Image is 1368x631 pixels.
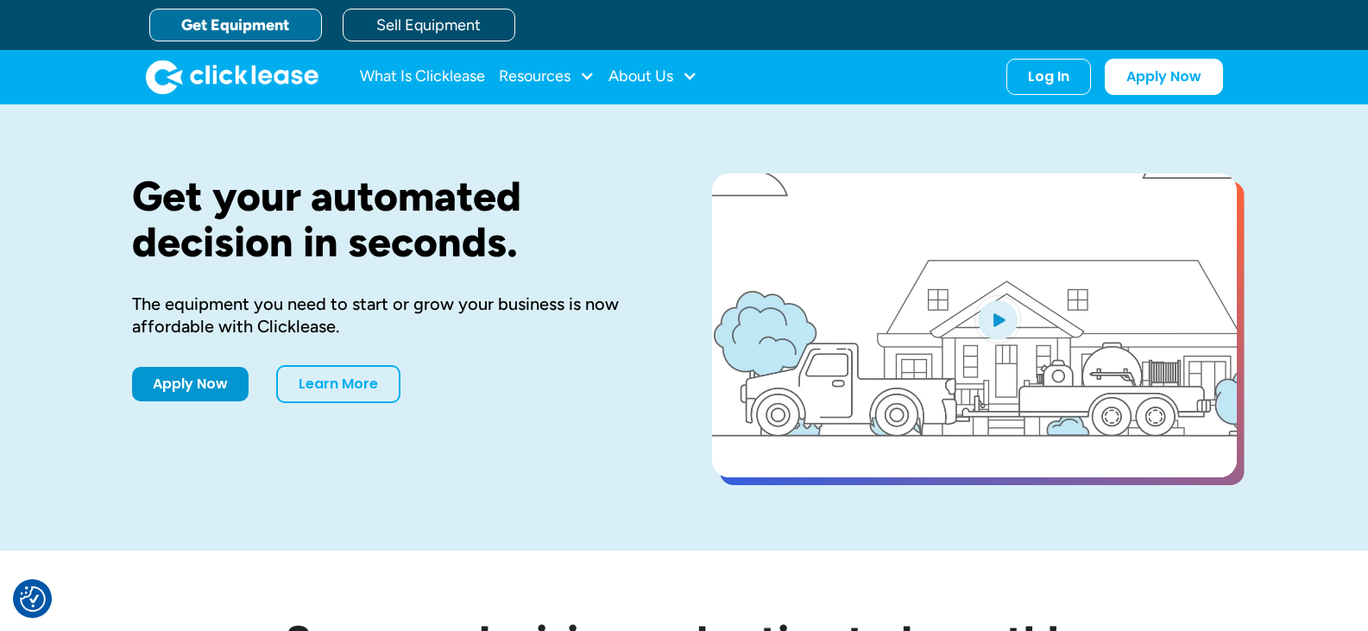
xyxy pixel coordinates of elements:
[149,9,322,41] a: Get Equipment
[20,586,46,612] button: Consent Preferences
[132,367,249,401] a: Apply Now
[146,60,318,94] a: home
[276,365,400,403] a: Learn More
[20,586,46,612] img: Revisit consent button
[343,9,515,41] a: Sell Equipment
[712,174,1237,477] a: open lightbox
[1105,59,1223,95] a: Apply Now
[1028,68,1069,85] div: Log In
[360,60,485,94] a: What Is Clicklease
[974,295,1021,344] img: Blue play button logo on a light blue circular background
[608,60,697,94] div: About Us
[132,293,657,338] div: The equipment you need to start or grow your business is now affordable with Clicklease.
[499,60,595,94] div: Resources
[132,174,657,265] h1: Get your automated decision in seconds.
[146,60,318,94] img: Clicklease logo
